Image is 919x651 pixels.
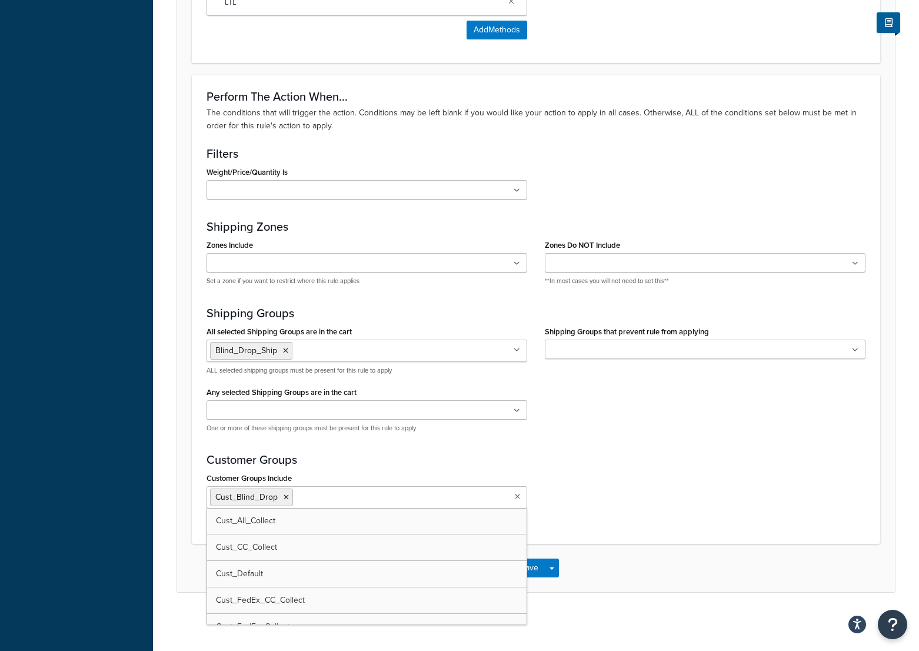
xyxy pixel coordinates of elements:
label: All selected Shipping Groups are in the cart [207,327,352,336]
label: Shipping Groups that prevent rule from applying [545,327,709,336]
span: Cust_Blind_Drop [215,491,278,503]
a: Cust_Default [207,561,527,587]
button: Open Resource Center [878,610,907,639]
button: Show Help Docs [877,12,900,33]
span: Cust_All_Collect [216,514,275,527]
a: Cust_All_Collect [207,508,527,534]
h3: Shipping Groups [207,307,865,320]
span: Cust_FedEx_Collect [216,620,289,633]
h3: Customer Groups [207,453,865,466]
label: Weight/Price/Quantity Is [207,168,288,177]
label: Customer Groups Include [207,474,292,483]
label: Zones Include [207,241,253,250]
span: Cust_CC_Collect [216,541,277,553]
label: Zones Do NOT Include [545,241,620,250]
h3: Perform The Action When... [207,90,865,103]
span: Cust_FedEx_CC_Collect [216,594,305,606]
label: Any selected Shipping Groups are in the cart [207,388,357,397]
p: Set a zone if you want to restrict where this rule applies [207,277,527,285]
span: Blind_Drop_Ship [215,344,277,357]
a: Cust_FedEx_CC_Collect [207,587,527,613]
a: Cust_CC_Collect [207,534,527,560]
p: One or more of these shipping groups must be present for this rule to apply [207,424,527,433]
a: Cust_FedEx_Collect [207,614,527,640]
p: ALL selected shipping groups must be present for this rule to apply [207,366,527,375]
h3: Filters [207,147,865,160]
h3: Shipping Zones [207,220,865,233]
span: Cust_Default [216,567,263,580]
p: The conditions that will trigger the action. Conditions may be left blank if you would like your ... [207,107,865,132]
p: **In most cases you will not need to set this** [545,277,865,285]
button: Save [514,559,545,577]
button: AddMethods [467,21,527,39]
